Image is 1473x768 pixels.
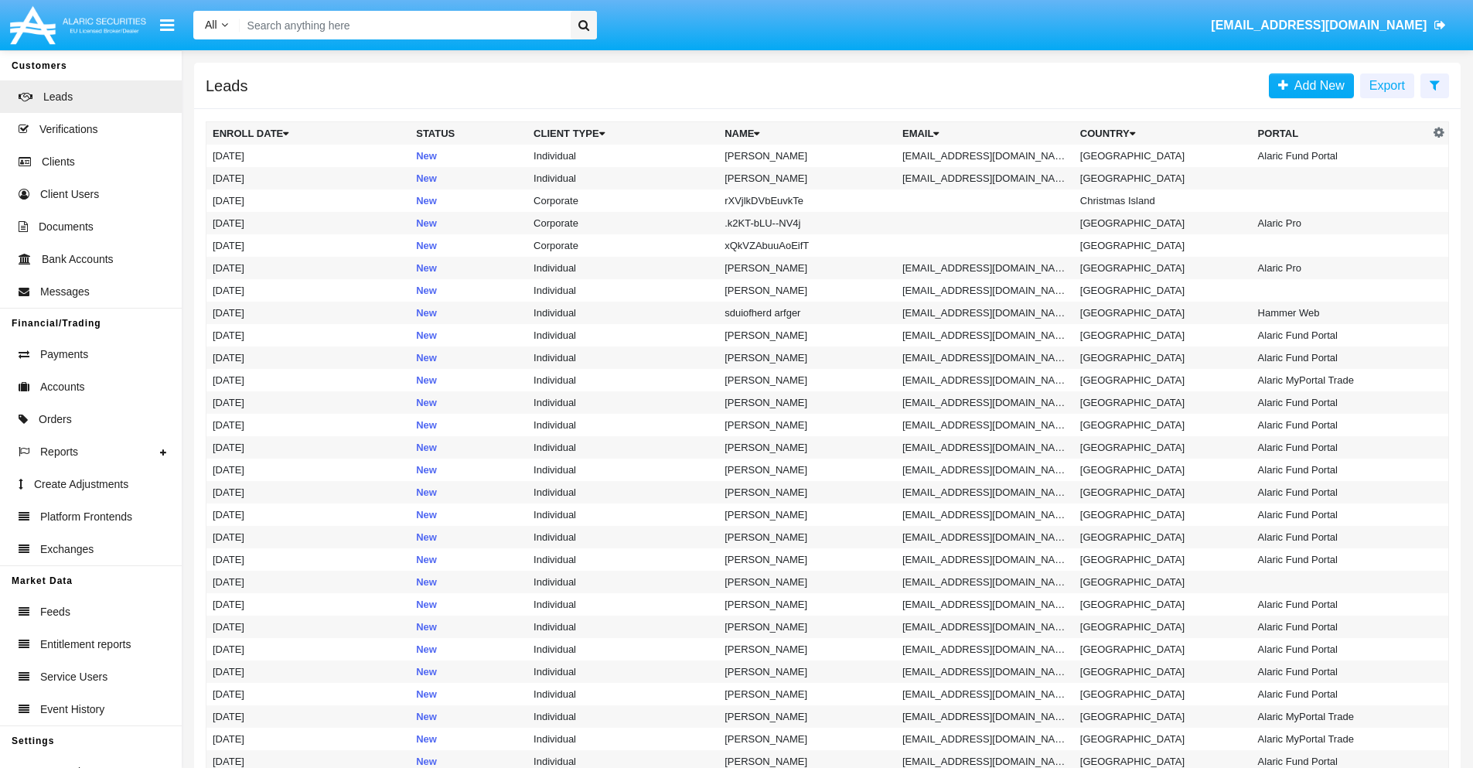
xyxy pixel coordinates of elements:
td: Individual [527,593,718,616]
td: New [410,728,527,750]
span: Create Adjustments [34,476,128,493]
td: Individual [527,167,718,189]
td: [GEOGRAPHIC_DATA] [1074,369,1252,391]
span: Messages [40,284,90,300]
td: New [410,616,527,638]
td: [PERSON_NAME] [718,683,896,705]
td: [GEOGRAPHIC_DATA] [1074,459,1252,481]
td: Alaric Fund Portal [1252,638,1430,660]
td: Alaric Fund Portal [1252,616,1430,638]
th: Status [410,122,527,145]
button: Export [1360,73,1414,98]
td: New [410,436,527,459]
td: [PERSON_NAME] [718,369,896,391]
span: Leads [43,89,73,105]
td: [PERSON_NAME] [718,145,896,167]
td: [EMAIL_ADDRESS][DOMAIN_NAME] [896,279,1074,302]
span: [EMAIL_ADDRESS][DOMAIN_NAME] [1211,19,1427,32]
td: Alaric Fund Portal [1252,391,1430,414]
td: New [410,391,527,414]
td: [EMAIL_ADDRESS][DOMAIN_NAME] [896,459,1074,481]
td: [DATE] [206,660,411,683]
td: Individual [527,145,718,167]
td: New [410,346,527,369]
span: Feeds [40,604,70,620]
td: Alaric Fund Portal [1252,481,1430,503]
td: [PERSON_NAME] [718,279,896,302]
td: New [410,257,527,279]
td: Individual [527,503,718,526]
td: New [410,369,527,391]
td: Alaric MyPortal Trade [1252,705,1430,728]
td: Individual [527,436,718,459]
span: Orders [39,411,72,428]
td: [PERSON_NAME] [718,436,896,459]
td: New [410,571,527,593]
td: [GEOGRAPHIC_DATA] [1074,414,1252,436]
td: [GEOGRAPHIC_DATA] [1074,548,1252,571]
span: Export [1369,79,1405,92]
td: [PERSON_NAME] [718,459,896,481]
td: Individual [527,324,718,346]
td: [DATE] [206,548,411,571]
td: [EMAIL_ADDRESS][DOMAIN_NAME] [896,593,1074,616]
td: [DATE] [206,616,411,638]
td: New [410,526,527,548]
td: [GEOGRAPHIC_DATA] [1074,167,1252,189]
td: [GEOGRAPHIC_DATA] [1074,526,1252,548]
td: [DATE] [206,234,411,257]
td: New [410,302,527,324]
td: [GEOGRAPHIC_DATA] [1074,436,1252,459]
td: [DATE] [206,346,411,369]
td: sduiofherd arfger [718,302,896,324]
td: [PERSON_NAME] [718,503,896,526]
td: Alaric Fund Portal [1252,503,1430,526]
td: [GEOGRAPHIC_DATA] [1074,481,1252,503]
td: Individual [527,302,718,324]
td: Individual [527,571,718,593]
td: [EMAIL_ADDRESS][DOMAIN_NAME] [896,571,1074,593]
span: All [205,19,217,31]
td: [GEOGRAPHIC_DATA] [1074,660,1252,683]
td: Alaric Pro [1252,257,1430,279]
td: Individual [527,616,718,638]
td: Individual [527,638,718,660]
th: Name [718,122,896,145]
td: [PERSON_NAME] [718,167,896,189]
td: New [410,705,527,728]
th: Country [1074,122,1252,145]
th: Client Type [527,122,718,145]
td: [DATE] [206,145,411,167]
td: Individual [527,279,718,302]
td: Individual [527,391,718,414]
span: Add New [1288,79,1345,92]
td: [DATE] [206,526,411,548]
td: [GEOGRAPHIC_DATA] [1074,616,1252,638]
input: Search [240,11,565,39]
td: New [410,660,527,683]
td: Alaric Fund Portal [1252,436,1430,459]
th: Email [896,122,1074,145]
td: [EMAIL_ADDRESS][DOMAIN_NAME] [896,369,1074,391]
td: [DATE] [206,212,411,234]
span: Clients [42,154,75,170]
td: [EMAIL_ADDRESS][DOMAIN_NAME] [896,436,1074,459]
td: [GEOGRAPHIC_DATA] [1074,728,1252,750]
td: [EMAIL_ADDRESS][DOMAIN_NAME] [896,324,1074,346]
td: Corporate [527,212,718,234]
td: New [410,548,527,571]
td: rXVjlkDVbEuvkTe [718,189,896,212]
td: [DATE] [206,257,411,279]
td: Alaric Fund Portal [1252,346,1430,369]
a: All [193,17,240,33]
td: [DATE] [206,459,411,481]
td: [GEOGRAPHIC_DATA] [1074,391,1252,414]
th: Portal [1252,122,1430,145]
td: [GEOGRAPHIC_DATA] [1074,346,1252,369]
td: Alaric Fund Portal [1252,660,1430,683]
span: Documents [39,219,94,235]
td: Alaric Fund Portal [1252,459,1430,481]
td: [DATE] [206,189,411,212]
td: New [410,167,527,189]
td: [EMAIL_ADDRESS][DOMAIN_NAME] [896,616,1074,638]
